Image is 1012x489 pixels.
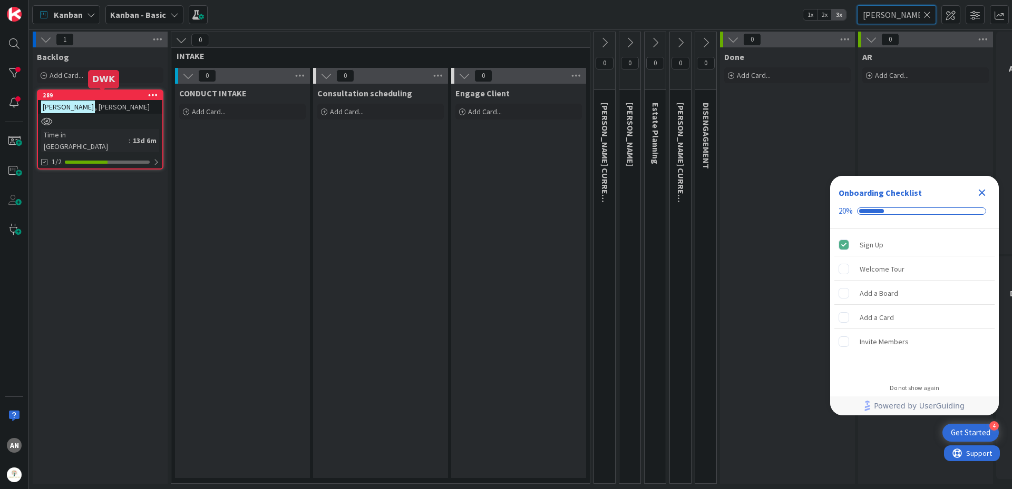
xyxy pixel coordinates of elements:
span: Backlog [37,52,69,62]
span: 0 [596,57,614,69]
span: 2x [818,9,832,20]
span: Engage Client [455,88,510,98]
span: 0 [743,33,761,46]
span: 1x [803,9,818,20]
div: 289 [43,92,162,99]
span: , [PERSON_NAME] [95,102,150,112]
div: Add a Card is incomplete. [834,306,995,329]
div: 289[PERSON_NAME], [PERSON_NAME] [38,91,162,114]
span: 0 [881,33,899,46]
div: Checklist Container [830,176,999,415]
span: 1/2 [52,156,62,167]
img: Visit kanbanzone.com [7,7,22,22]
div: Invite Members is incomplete. [834,330,995,353]
div: Welcome Tour is incomplete. [834,257,995,281]
span: Add Card... [50,71,83,80]
span: 0 [672,57,689,69]
span: Add Card... [875,71,909,80]
div: Sign Up is complete. [834,233,995,256]
span: DISENGAGEMENT [701,103,712,169]
span: : [129,135,130,146]
div: Time in [GEOGRAPHIC_DATA] [41,129,129,152]
div: 13d 6m [130,135,159,146]
div: Onboarding Checklist [839,186,922,199]
span: Add Card... [192,107,226,116]
img: avatar [7,467,22,482]
div: Sign Up [860,238,883,251]
span: AR [862,52,872,62]
span: Powered by UserGuiding [874,400,965,412]
span: Done [724,52,744,62]
mark: [PERSON_NAME] [41,101,95,113]
span: 3x [832,9,846,20]
div: Get Started [951,427,990,438]
div: 20% [839,206,853,216]
div: Add a Board [860,287,898,300]
span: Support [22,2,48,14]
span: 0 [621,57,639,69]
span: 0 [198,69,216,82]
div: Checklist items [830,229,999,377]
a: 289[PERSON_NAME], [PERSON_NAME]Time in [GEOGRAPHIC_DATA]:13d 6m1/2 [37,89,163,169]
span: 0 [697,57,715,69]
div: Invite Members [860,335,909,348]
span: Add Card... [468,107,502,116]
div: Checklist progress: 20% [839,206,990,216]
a: Powered by UserGuiding [835,396,994,415]
span: Kanban [54,8,83,21]
div: Footer [830,396,999,415]
h5: DWK [92,74,115,84]
div: 4 [989,421,999,431]
span: 0 [191,34,209,46]
span: 0 [336,69,354,82]
div: Close Checklist [974,184,990,201]
input: Quick Filter... [857,5,936,24]
span: 0 [474,69,492,82]
div: Open Get Started checklist, remaining modules: 4 [942,424,999,442]
span: Consultation scheduling [317,88,412,98]
div: Add a Board is incomplete. [834,282,995,305]
span: 1 [56,33,74,46]
span: Add Card... [737,71,771,80]
span: Add Card... [330,107,364,116]
span: INTAKE [177,51,577,61]
span: 0 [646,57,664,69]
b: Kanban - Basic [110,9,166,20]
span: KRISTI CURRENT CLIENTS [600,103,610,239]
span: CONDUCT INTAKE [179,88,247,98]
div: AN [7,438,22,453]
span: KRISTI PROBATE [625,103,636,166]
div: Do not show again [890,384,939,392]
span: VICTOR CURRENT CLIENTS [676,103,686,239]
div: 289 [38,91,162,100]
div: Welcome Tour [860,263,904,275]
div: Add a Card [860,311,894,324]
span: Estate Planning [650,103,661,164]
